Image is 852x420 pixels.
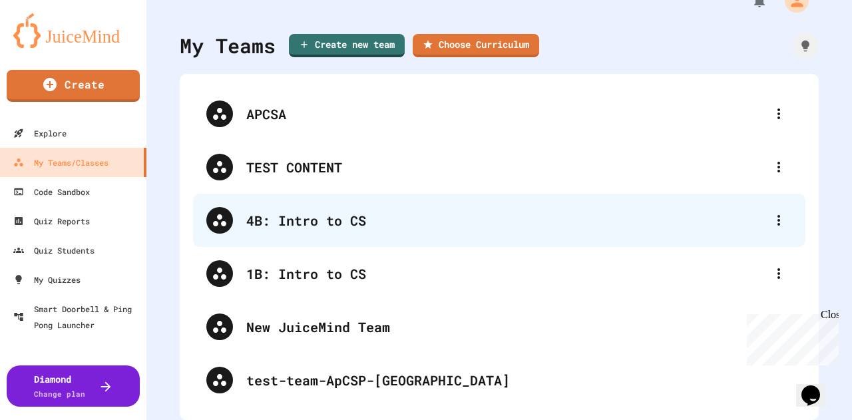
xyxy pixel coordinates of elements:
div: Diamond [34,372,85,400]
div: Smart Doorbell & Ping Pong Launcher [13,301,141,333]
div: Quiz Reports [13,213,90,229]
div: 1B: Intro to CS [193,247,805,300]
div: New JuiceMind Team [193,300,805,353]
span: Change plan [34,389,85,399]
div: My Teams [180,31,276,61]
div: My Teams/Classes [13,154,108,170]
div: 4B: Intro to CS [193,194,805,247]
div: 1B: Intro to CS [246,264,765,284]
div: Quiz Students [13,242,95,258]
div: TEST CONTENT [193,140,805,194]
div: test-team-ApCSP-[GEOGRAPHIC_DATA] [193,353,805,407]
div: Explore [13,125,67,141]
img: logo-orange.svg [13,13,133,48]
div: How it works [792,33,819,59]
a: Create new team [289,34,405,57]
div: Chat with us now!Close [5,5,92,85]
button: DiamondChange plan [7,365,140,407]
div: APCSA [246,104,765,124]
iframe: chat widget [742,309,839,365]
div: 4B: Intro to CS [246,210,765,230]
div: My Quizzes [13,272,81,288]
a: Choose Curriculum [413,34,539,57]
div: APCSA [193,87,805,140]
div: TEST CONTENT [246,157,765,177]
div: test-team-ApCSP-[GEOGRAPHIC_DATA] [246,370,792,390]
iframe: chat widget [796,367,839,407]
div: New JuiceMind Team [246,317,792,337]
a: Create [7,70,140,102]
div: Code Sandbox [13,184,90,200]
